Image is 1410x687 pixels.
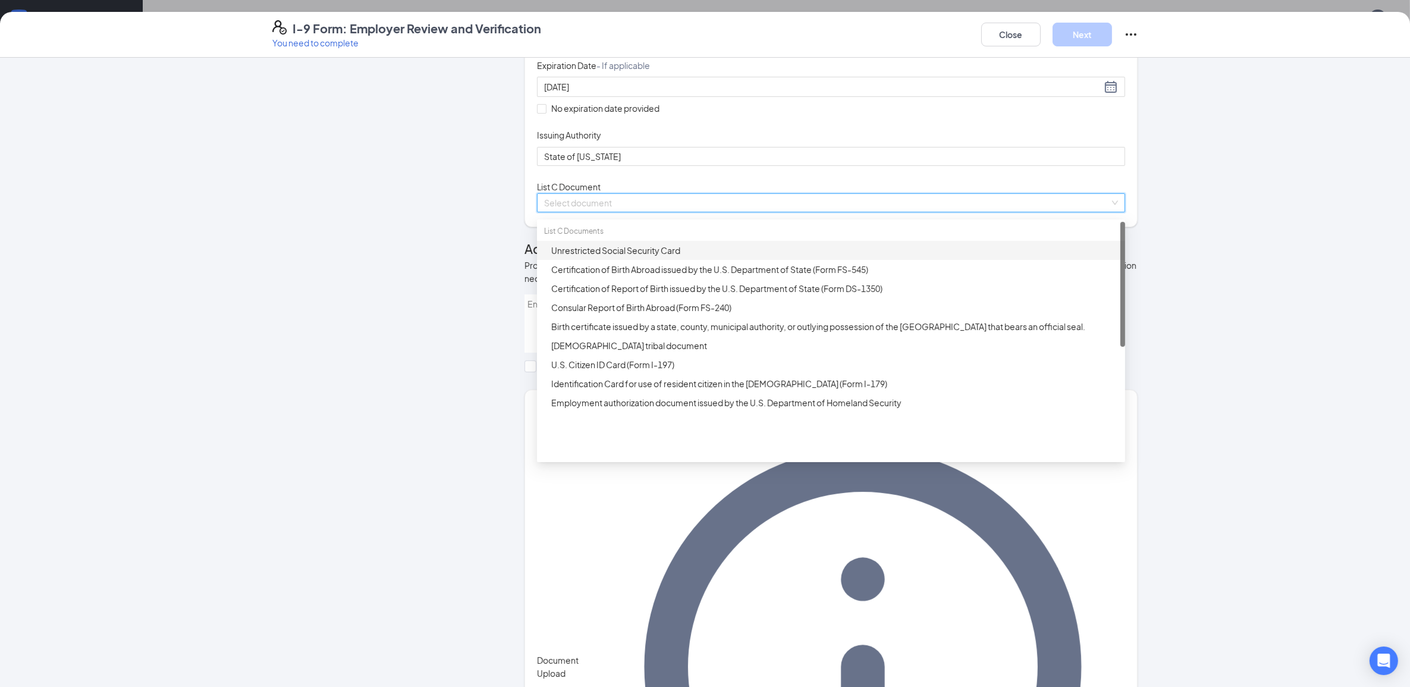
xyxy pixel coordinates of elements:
[551,377,1118,390] div: Identification Card for use of resident citizen in the [DEMOGRAPHIC_DATA] (Form I-179)
[525,260,1136,284] span: Provide all notes relating employment authorization stamps or receipts, extensions, additional do...
[272,37,541,49] p: You need to complete
[551,320,1118,333] div: Birth certificate issued by a state, county, municipal authority, or outlying possession of the [...
[525,241,657,257] span: Additional information
[1053,23,1112,46] button: Next
[1124,27,1138,42] svg: Ellipses
[551,339,1118,352] div: [DEMOGRAPHIC_DATA] tribal document
[544,80,1101,93] input: 01/23/2027
[551,263,1118,276] div: Certification of Birth Abroad issued by the U.S. Department of State (Form FS-545)
[537,654,601,680] span: Document Upload
[551,282,1118,295] div: Certification of Report of Birth issued by the U.S. Department of State (Form DS-1350)
[551,358,1118,371] div: U.S. Citizen ID Card (Form I-197)
[1370,647,1398,675] div: Open Intercom Messenger
[547,102,664,115] span: No expiration date provided
[537,129,601,141] span: Issuing Authority
[551,244,1118,257] div: Unrestricted Social Security Card
[537,59,650,71] span: Expiration Date
[544,227,604,236] span: List C Documents
[272,20,287,34] svg: FormI9EVerifyIcon
[551,396,1118,409] div: Employment authorization document issued by the U.S. Department of Homeland Security
[981,23,1041,46] button: Close
[596,60,650,71] span: - If applicable
[293,20,541,37] h4: I-9 Form: Employer Review and Verification
[537,181,601,192] span: List C Document
[551,301,1118,314] div: Consular Report of Birth Abroad (Form FS-240)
